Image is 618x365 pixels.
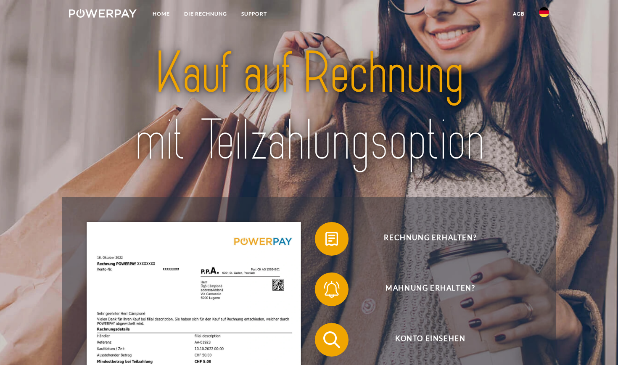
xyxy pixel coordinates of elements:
[69,9,137,18] img: logo-powerpay-white.svg
[506,6,532,21] a: agb
[315,323,533,357] button: Konto einsehen
[327,222,533,256] span: Rechnung erhalten?
[321,279,342,300] img: qb_bell.svg
[327,272,533,306] span: Mahnung erhalten?
[327,323,533,357] span: Konto einsehen
[321,228,342,249] img: qb_bill.svg
[177,6,234,21] a: DIE RECHNUNG
[321,329,342,350] img: qb_search.svg
[234,6,274,21] a: SUPPORT
[145,6,177,21] a: Home
[315,222,533,256] button: Rechnung erhalten?
[315,272,533,306] button: Mahnung erhalten?
[92,37,526,177] img: title-powerpay_de.svg
[539,7,549,17] img: de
